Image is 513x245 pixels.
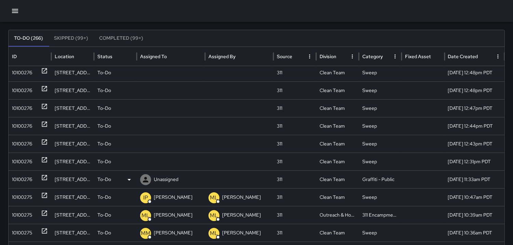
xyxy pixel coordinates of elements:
[51,135,94,153] div: 995 Market Street
[316,135,359,153] div: Clean Team
[154,189,192,206] p: [PERSON_NAME]
[51,64,94,81] div: 195-197 6th Street
[316,188,359,206] div: Clean Team
[141,211,150,220] p: ML
[316,117,359,135] div: Clean Team
[273,170,316,188] div: 311
[222,224,261,242] p: [PERSON_NAME]
[405,53,431,60] div: Fixed Asset
[273,224,316,242] div: 311
[445,224,504,242] div: 10/9/2025, 10:36am PDT
[445,99,504,117] div: 10/9/2025, 12:47pm PDT
[143,194,148,202] p: IP
[97,53,112,60] div: Status
[445,188,504,206] div: 10/9/2025, 10:47am PDT
[51,188,94,206] div: 940 Howard Street
[445,117,504,135] div: 10/9/2025, 12:44pm PDT
[140,53,167,60] div: Assigned To
[12,189,32,206] div: 10100275
[210,211,218,220] p: ML
[208,53,235,60] div: Assigned By
[316,99,359,117] div: Clean Team
[12,53,17,60] div: ID
[12,206,32,224] div: 10100275
[97,64,111,81] p: To-Do
[445,135,504,153] div: 10/9/2025, 12:43pm PDT
[273,99,316,117] div: 311
[97,171,111,188] p: To-Do
[51,170,94,188] div: 98 7th Street
[390,52,400,61] button: Category column menu
[51,99,94,117] div: 135 6th Street
[316,206,359,224] div: Outreach & Hospitality
[94,30,149,47] button: Completed (99+)
[273,64,316,81] div: 311
[154,206,192,224] p: [PERSON_NAME]
[12,224,32,242] div: 10100275
[316,153,359,170] div: Clean Team
[97,100,111,117] p: To-Do
[359,81,402,99] div: Sweep
[51,153,94,170] div: 1003 Market Street
[210,229,218,237] p: ML
[97,82,111,99] p: To-Do
[97,206,111,224] p: To-Do
[97,117,111,135] p: To-Do
[273,135,316,153] div: 311
[277,53,292,60] div: Source
[273,206,316,224] div: 311
[359,117,402,135] div: Sweep
[273,117,316,135] div: 311
[12,153,32,170] div: 10100276
[359,135,402,153] div: Sweep
[273,188,316,206] div: 311
[316,224,359,242] div: Clean Team
[448,53,478,60] div: Date Created
[55,53,74,60] div: Location
[316,64,359,81] div: Clean Team
[320,53,336,60] div: Division
[445,206,504,224] div: 10/9/2025, 10:39am PDT
[273,153,316,170] div: 311
[493,52,503,61] button: Date Created column menu
[305,52,314,61] button: Source column menu
[445,153,504,170] div: 10/9/2025, 12:31pm PDT
[97,189,111,206] p: To-Do
[12,117,32,135] div: 10100276
[222,206,261,224] p: [PERSON_NAME]
[51,81,94,99] div: 1003 Market Street
[359,153,402,170] div: Sweep
[9,30,49,47] button: To-Do (266)
[154,224,192,242] p: [PERSON_NAME]
[12,82,32,99] div: 10100276
[445,170,504,188] div: 10/9/2025, 11:33am PDT
[445,81,504,99] div: 10/9/2025, 12:48pm PDT
[12,100,32,117] div: 10100276
[359,224,402,242] div: Sweep
[97,224,111,242] p: To-Do
[210,194,218,202] p: ML
[359,188,402,206] div: Sweep
[141,229,150,237] p: MM
[359,64,402,81] div: Sweep
[316,170,359,188] div: Clean Team
[445,64,504,81] div: 10/9/2025, 12:48pm PDT
[97,153,111,170] p: To-Do
[222,189,261,206] p: [PERSON_NAME]
[359,206,402,224] div: 311 Encampments
[316,81,359,99] div: Clean Team
[273,81,316,99] div: 311
[12,135,32,153] div: 10100276
[359,170,402,188] div: Graffiti - Public
[49,30,94,47] button: Skipped (99+)
[12,171,32,188] div: 10100276
[51,206,94,224] div: 954 Howard Street
[362,53,383,60] div: Category
[348,52,357,61] button: Division column menu
[97,135,111,153] p: To-Do
[51,117,94,135] div: 135 6th Street
[154,171,178,188] p: Unassigned
[12,64,32,81] div: 10100276
[51,224,94,242] div: 901 Market Street
[359,99,402,117] div: Sweep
